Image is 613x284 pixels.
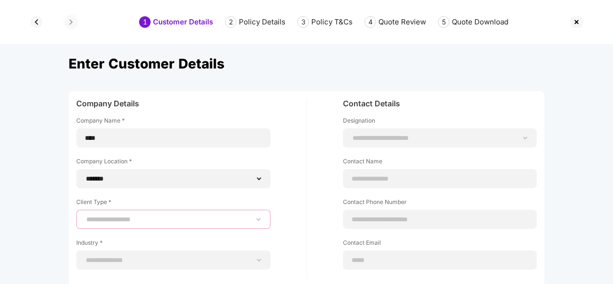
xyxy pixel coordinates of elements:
div: 2 [225,16,236,28]
div: Quote Review [378,17,426,27]
label: Company Location * [76,157,271,169]
img: svg+xml;base64,PHN2ZyBpZD0iQmFjay0zMngzMiIgeG1sbnM9Imh0dHA6Ly93d3cudzMub3JnLzIwMDAvc3ZnIiB3aWR0aD... [29,14,44,30]
div: Quote Download [452,17,508,27]
label: Contact Phone Number [343,198,537,210]
div: Policy Details [239,17,285,27]
div: 1 [139,16,151,28]
div: 5 [438,16,449,28]
label: Company Name * [76,116,271,128]
label: Designation [343,116,537,128]
div: 3 [297,16,309,28]
label: Client Type * [76,198,271,210]
label: Industry * [76,239,271,250]
label: Contact Name [343,157,537,169]
img: svg+xml;base64,PHN2ZyBpZD0iQ3Jvc3MtMzJ4MzIiIHhtbG5zPSJodHRwOi8vd3d3LnczLm9yZy8yMDAwL3N2ZyIgd2lkdG... [569,14,584,30]
div: Company Details [76,99,271,113]
div: Enter Customer Details [69,44,544,91]
div: Policy T&Cs [311,17,353,27]
label: Contact Email [343,239,537,250]
div: Contact Details [343,99,537,113]
div: 4 [365,16,376,28]
div: Customer Details [153,17,213,27]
